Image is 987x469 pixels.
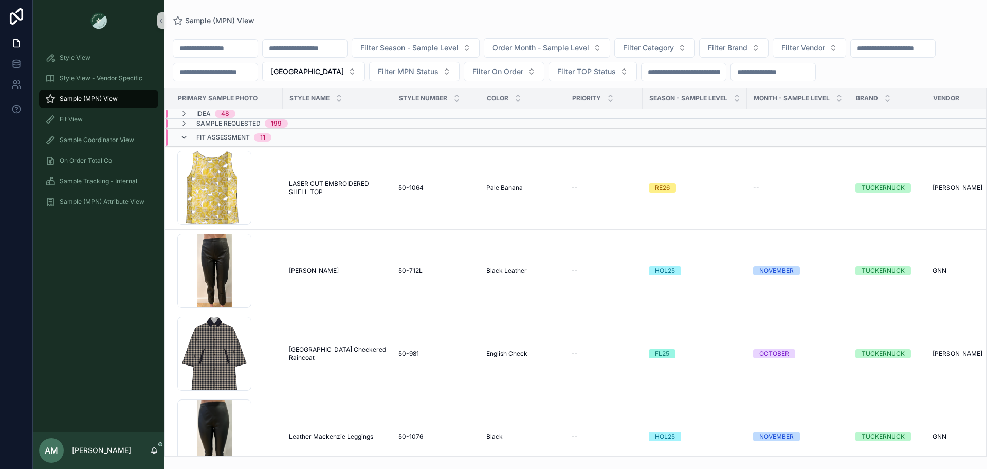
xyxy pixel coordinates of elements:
[655,266,675,275] div: HOL25
[655,349,669,358] div: FL25
[39,90,158,108] a: Sample (MPN) View
[614,38,695,58] button: Select Button
[60,177,137,185] span: Sample Tracking - Internal
[260,133,265,142] div: 11
[759,349,789,358] div: OCTOBER
[378,66,438,77] span: Filter MPN Status
[856,94,878,102] span: Brand
[862,183,905,193] div: TUCKERNUCK
[862,349,905,358] div: TUCKERNUCK
[862,432,905,441] div: TUCKERNUCK
[39,131,158,149] a: Sample Coordinator View
[484,38,610,58] button: Select Button
[655,183,670,193] div: RE26
[60,95,118,103] span: Sample (MPN) View
[196,119,261,128] span: Sample Requested
[649,349,741,358] a: FL25
[557,66,616,77] span: Filter TOP Status
[933,94,959,102] span: Vendor
[753,349,843,358] a: OCTOBER
[33,41,164,224] div: scrollable content
[173,15,254,26] a: Sample (MPN) View
[649,94,727,102] span: Season - Sample Level
[60,54,90,62] span: Style View
[398,267,423,275] span: 50-712L
[486,184,523,192] span: Pale Banana
[572,267,636,275] a: --
[90,12,107,29] img: App logo
[855,266,920,275] a: TUCKERNUCK
[352,38,480,58] button: Select Button
[649,183,741,193] a: RE26
[60,74,142,82] span: Style View - Vendor Specific
[398,184,424,192] span: 50-1064
[369,62,460,81] button: Select Button
[60,136,134,144] span: Sample Coordinator View
[178,94,258,102] span: PRIMARY SAMPLE PHOTO
[862,266,905,275] div: TUCKERNUCK
[289,267,339,275] span: [PERSON_NAME]
[649,266,741,275] a: HOL25
[572,432,636,441] a: --
[486,432,503,441] span: Black
[289,94,330,102] span: Style Name
[398,184,474,192] a: 50-1064
[196,133,250,142] span: Fit Assessment
[289,180,386,196] a: LASER CUT EMBROIDERED SHELL TOP
[72,445,131,456] p: [PERSON_NAME]
[487,94,508,102] span: Color
[933,350,982,358] span: [PERSON_NAME]
[39,193,158,211] a: Sample (MPN) Attribute View
[289,432,373,441] span: Leather Mackenzie Leggings
[398,432,423,441] span: 50-1076
[773,38,846,58] button: Select Button
[855,349,920,358] a: TUCKERNUCK
[289,345,386,362] a: [GEOGRAPHIC_DATA] Checkered Raincoat
[39,151,158,170] a: On Order Total Co
[708,43,747,53] span: Filter Brand
[464,62,544,81] button: Select Button
[472,66,523,77] span: Filter On Order
[262,62,365,81] button: Select Button
[486,350,559,358] a: English Check
[855,183,920,193] a: TUCKERNUCK
[39,48,158,67] a: Style View
[549,62,637,81] button: Select Button
[399,94,447,102] span: Style Number
[60,157,112,165] span: On Order Total Co
[655,432,675,441] div: HOL25
[398,432,474,441] a: 50-1076
[39,172,158,190] a: Sample Tracking - Internal
[486,267,559,275] a: Black Leather
[572,184,578,192] span: --
[753,184,843,192] a: --
[39,110,158,129] a: Fit View
[933,267,946,275] span: GNN
[572,267,578,275] span: --
[398,267,474,275] a: 50-712L
[486,350,527,358] span: English Check
[754,94,830,102] span: MONTH - SAMPLE LEVEL
[39,69,158,88] a: Style View - Vendor Specific
[486,267,527,275] span: Black Leather
[289,432,386,441] a: Leather Mackenzie Leggings
[572,350,636,358] a: --
[185,15,254,26] span: Sample (MPN) View
[271,66,344,77] span: [GEOGRAPHIC_DATA]
[933,184,982,192] span: [PERSON_NAME]
[271,119,282,128] div: 199
[753,432,843,441] a: NOVEMBER
[699,38,769,58] button: Select Button
[855,432,920,441] a: TUCKERNUCK
[753,266,843,275] a: NOVEMBER
[221,110,229,118] div: 48
[572,184,636,192] a: --
[572,350,578,358] span: --
[289,267,386,275] a: [PERSON_NAME]
[486,432,559,441] a: Black
[623,43,674,53] span: Filter Category
[486,184,559,192] a: Pale Banana
[492,43,589,53] span: Order Month - Sample Level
